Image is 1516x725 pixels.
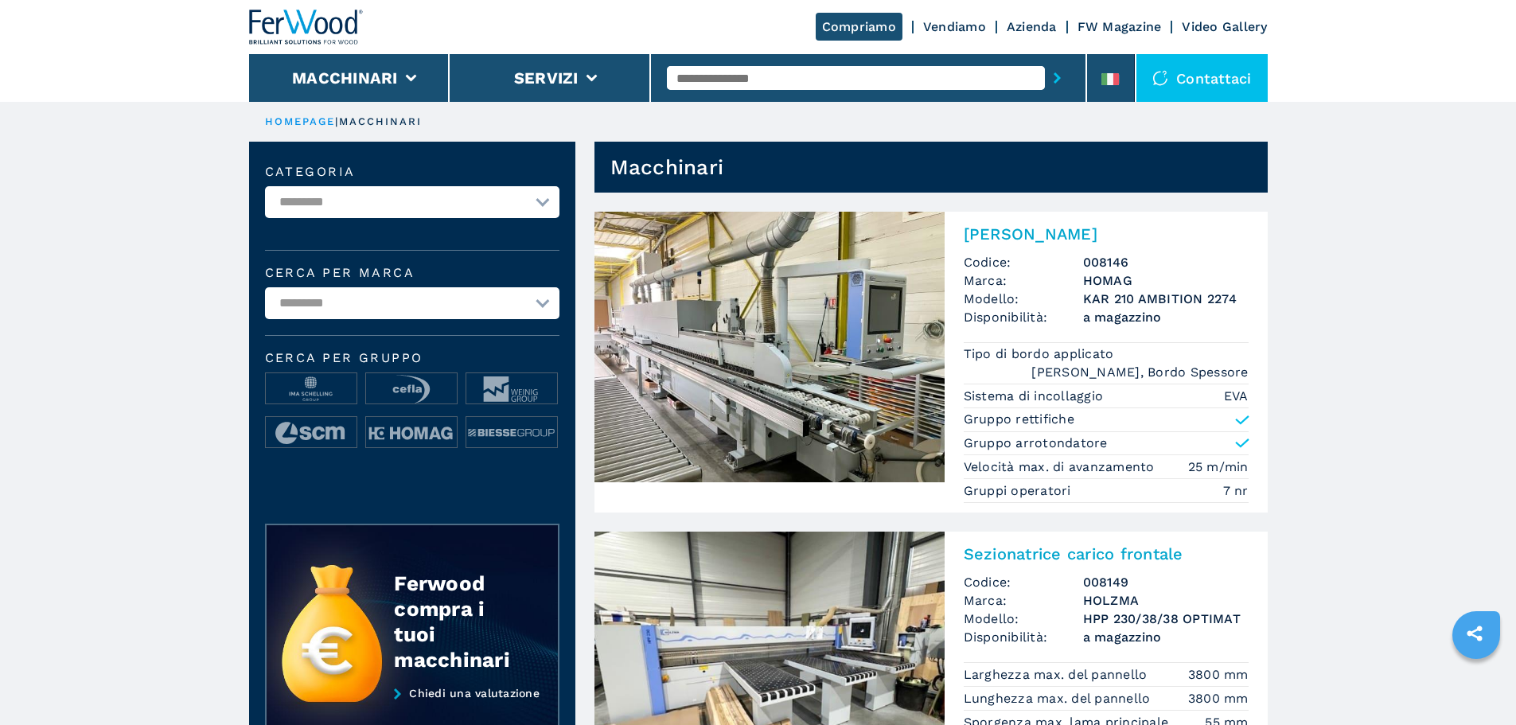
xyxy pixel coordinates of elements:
[514,68,579,88] button: Servizi
[964,666,1152,684] p: Larghezza max. del pannello
[249,10,364,45] img: Ferwood
[292,68,398,88] button: Macchinari
[339,115,423,129] p: macchinari
[964,290,1083,308] span: Modello:
[964,308,1083,326] span: Disponibilità:
[265,166,559,178] label: Categoria
[266,373,357,405] img: image
[266,417,357,449] img: image
[1083,290,1249,308] h3: KAR 210 AMBITION 2274
[1031,363,1248,381] em: [PERSON_NAME], Bordo Spessore
[265,267,559,279] label: Cerca per marca
[1078,19,1162,34] a: FW Magazine
[1083,573,1249,591] h3: 008149
[610,154,724,180] h1: Macchinari
[964,224,1249,244] h2: [PERSON_NAME]
[1223,481,1249,500] em: 7 nr
[366,417,457,449] img: image
[816,13,902,41] a: Compriamo
[1083,253,1249,271] h3: 008146
[964,591,1083,610] span: Marca:
[964,345,1118,363] p: Tipo di bordo applicato
[1083,271,1249,290] h3: HOMAG
[1083,591,1249,610] h3: HOLZMA
[594,212,945,482] img: Bordatrice Singola HOMAG KAR 210 AMBITION 2274
[964,610,1083,628] span: Modello:
[964,411,1074,428] p: Gruppo rettifiche
[1045,60,1070,96] button: submit-button
[466,417,557,449] img: image
[1007,19,1057,34] a: Azienda
[964,388,1108,405] p: Sistema di incollaggio
[366,373,457,405] img: image
[1188,665,1249,684] em: 3800 mm
[1448,653,1504,713] iframe: Chat
[1224,387,1249,405] em: EVA
[1188,458,1249,476] em: 25 m/min
[964,690,1155,707] p: Lunghezza max. del pannello
[265,352,559,364] span: Cerca per Gruppo
[1136,54,1268,102] div: Contattaci
[335,115,338,127] span: |
[1455,614,1495,653] a: sharethis
[923,19,986,34] a: Vendiamo
[466,373,557,405] img: image
[1152,70,1168,86] img: Contattaci
[394,571,526,672] div: Ferwood compra i tuoi macchinari
[1083,308,1249,326] span: a magazzino
[1083,610,1249,628] h3: HPP 230/38/38 OPTIMAT
[964,544,1249,563] h2: Sezionatrice carico frontale
[964,271,1083,290] span: Marca:
[964,482,1075,500] p: Gruppi operatori
[594,212,1268,513] a: Bordatrice Singola HOMAG KAR 210 AMBITION 2274[PERSON_NAME]Codice:008146Marca:HOMAGModello:KAR 21...
[1083,628,1249,646] span: a magazzino
[265,115,336,127] a: HOMEPAGE
[964,573,1083,591] span: Codice:
[964,628,1083,646] span: Disponibilità:
[964,458,1159,476] p: Velocità max. di avanzamento
[964,253,1083,271] span: Codice:
[964,435,1108,452] p: Gruppo arrotondatore
[1182,19,1267,34] a: Video Gallery
[1188,689,1249,707] em: 3800 mm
